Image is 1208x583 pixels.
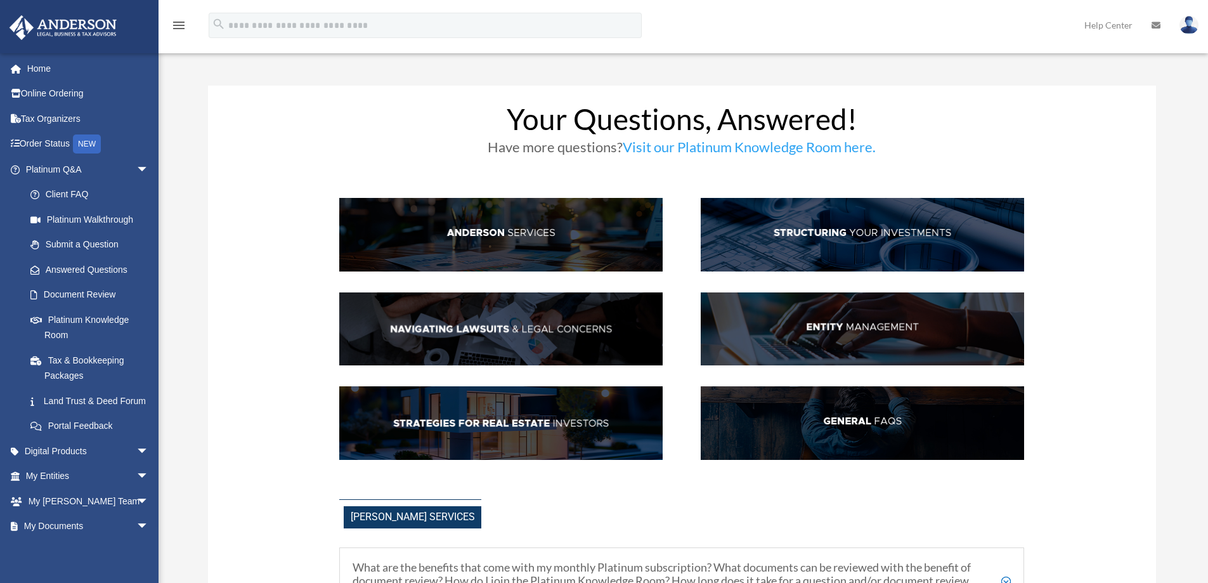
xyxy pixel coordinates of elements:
a: My [PERSON_NAME] Teamarrow_drop_down [9,488,168,514]
span: [PERSON_NAME] Services [344,506,481,528]
a: Platinum Walkthrough [18,207,168,232]
a: Visit our Platinum Knowledge Room here. [623,138,876,162]
a: Client FAQ [18,182,162,207]
a: Order StatusNEW [9,131,168,157]
img: StructInv_hdr [701,198,1024,272]
a: Digital Productsarrow_drop_down [9,438,168,464]
span: arrow_drop_down [136,539,162,565]
a: Home [9,56,168,81]
a: Tax & Bookkeeping Packages [18,348,168,388]
h1: Your Questions, Answered! [339,105,1024,140]
img: EntManag_hdr [701,292,1024,366]
a: My Documentsarrow_drop_down [9,514,168,539]
img: AndServ_hdr [339,198,663,272]
a: Online Learningarrow_drop_down [9,539,168,564]
span: arrow_drop_down [136,157,162,183]
span: arrow_drop_down [136,464,162,490]
h3: Have more questions? [339,140,1024,160]
span: arrow_drop_down [136,488,162,514]
a: Submit a Question [18,232,168,258]
a: Answered Questions [18,257,168,282]
div: NEW [73,134,101,154]
a: menu [171,22,186,33]
img: StratsRE_hdr [339,386,663,460]
a: Portal Feedback [18,414,168,439]
img: User Pic [1179,16,1198,34]
i: menu [171,18,186,33]
img: NavLaw_hdr [339,292,663,366]
a: Tax Organizers [9,106,168,131]
a: Online Ordering [9,81,168,107]
a: Platinum Q&Aarrow_drop_down [9,157,168,182]
a: Document Review [18,282,168,308]
i: search [212,17,226,31]
a: Land Trust & Deed Forum [18,388,168,414]
a: My Entitiesarrow_drop_down [9,464,168,489]
a: Platinum Knowledge Room [18,307,168,348]
img: GenFAQ_hdr [701,386,1024,460]
span: arrow_drop_down [136,514,162,540]
span: arrow_drop_down [136,438,162,464]
img: Anderson Advisors Platinum Portal [6,15,120,40]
